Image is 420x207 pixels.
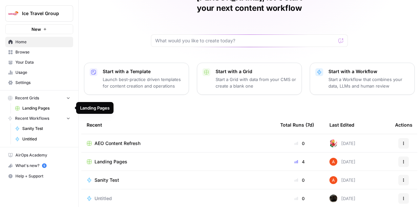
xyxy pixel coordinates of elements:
span: Recent Workflows [15,115,49,121]
div: 4 [280,158,319,165]
a: Untitled [87,195,270,202]
a: Settings [5,77,73,88]
div: What's new? [6,161,73,171]
span: Usage [15,70,70,75]
span: AEO Content Refresh [94,140,140,147]
div: [DATE] [329,176,355,184]
div: Recent [87,116,270,134]
span: Sanity Test [22,126,70,132]
a: Landing Pages [12,103,73,114]
p: Start a Grid with data from your CMS or create a blank one [216,76,296,89]
span: Untitled [94,195,112,202]
p: Start with a Template [103,68,183,75]
img: bumscs0cojt2iwgacae5uv0980n9 [329,139,337,147]
button: Start with a TemplateLaunch best-practice driven templates for content creation and operations [84,63,189,95]
div: Total Runs (7d) [280,116,314,134]
a: Sanity Test [12,123,73,134]
div: [DATE] [329,195,355,202]
span: Landing Pages [22,105,70,111]
button: Start with a WorkflowStart a Workflow that combines your data, LLMs and human review [310,63,415,95]
a: Sanity Test [87,177,270,183]
span: Ice Travel Group [22,10,62,17]
img: cje7zb9ux0f2nqyv5qqgv3u0jxek [329,176,337,184]
input: What would you like to create today? [155,37,336,44]
a: 5 [42,163,47,168]
button: Help + Support [5,171,73,181]
div: 0 [280,195,319,202]
div: [DATE] [329,158,355,166]
img: cje7zb9ux0f2nqyv5qqgv3u0jxek [329,158,337,166]
button: Workspace: Ice Travel Group [5,5,73,22]
button: Recent Grids [5,93,73,103]
p: Start with a Workflow [328,68,409,75]
img: Ice Travel Group Logo [8,8,19,19]
a: AirOps Academy [5,150,73,160]
button: What's new? 5 [5,160,73,171]
button: Recent Workflows [5,114,73,123]
div: 0 [280,140,319,147]
div: [DATE] [329,139,355,147]
p: Start a Workflow that combines your data, LLMs and human review [328,76,409,89]
span: Settings [15,80,70,86]
div: Actions [395,116,412,134]
span: Recent Grids [15,95,39,101]
a: Usage [5,67,73,78]
a: AEO Content Refresh [87,140,270,147]
p: Start with a Grid [216,68,296,75]
a: Your Data [5,57,73,68]
span: Browse [15,49,70,55]
span: Your Data [15,59,70,65]
span: Sanity Test [94,177,119,183]
p: Launch best-practice driven templates for content creation and operations [103,76,183,89]
button: Start with a GridStart a Grid with data from your CMS or create a blank one [197,63,302,95]
div: Landing Pages [80,105,110,111]
text: 5 [43,164,45,167]
span: New [31,26,41,32]
span: Untitled [22,136,70,142]
a: Untitled [12,134,73,144]
a: Home [5,37,73,47]
span: AirOps Academy [15,152,70,158]
a: Browse [5,47,73,57]
div: 0 [280,177,319,183]
img: a7wp29i4q9fg250eipuu1edzbiqn [329,195,337,202]
span: Help + Support [15,173,70,179]
div: Last Edited [329,116,354,134]
span: Home [15,39,70,45]
a: Landing Pages [87,158,270,165]
button: New [5,24,73,34]
span: Landing Pages [94,158,127,165]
